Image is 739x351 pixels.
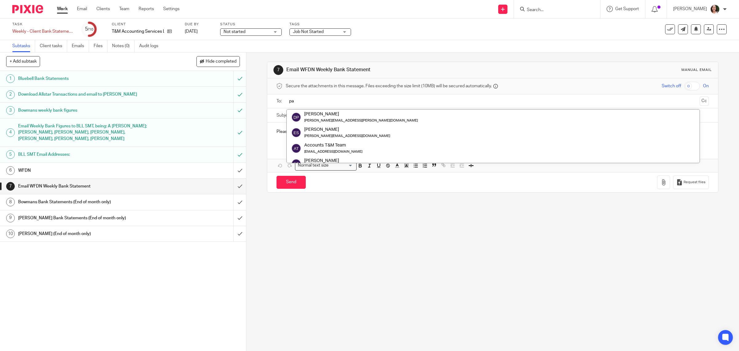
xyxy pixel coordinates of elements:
[277,98,283,104] label: To:
[12,40,35,52] a: Subtasks
[72,40,89,52] a: Emails
[673,175,709,189] button: Request files
[277,176,306,189] input: Send
[6,182,15,191] div: 7
[6,106,15,115] div: 3
[277,112,293,118] label: Subject:
[6,90,15,99] div: 2
[18,106,158,115] h1: Bowmans weekly bank figures
[291,143,301,153] img: svg%3E
[277,129,709,135] p: Please find attached for your review.
[196,56,240,67] button: Hide completed
[710,4,720,14] img: me.jpg
[12,22,74,27] label: Task
[220,22,282,27] label: Status
[18,197,158,207] h1: Bowmans Bank Statements (End of month only)
[286,67,506,73] h1: Email WFDN Weekly Bank Statement
[139,6,154,12] a: Reports
[304,126,390,133] div: [PERSON_NAME]
[6,198,15,206] div: 8
[163,6,180,12] a: Settings
[12,5,43,13] img: Pixie
[703,83,709,89] span: On
[289,22,351,27] label: Tags
[18,90,158,99] h1: Download Allstar Transactions and email to [PERSON_NAME]
[88,28,93,31] small: /10
[185,29,198,34] span: [DATE]
[304,134,390,138] small: [PERSON_NAME][EMAIL_ADDRESS][DOMAIN_NAME]
[40,40,67,52] a: Client tasks
[291,128,301,138] img: svg%3E
[291,159,301,169] img: svg%3E
[18,166,158,175] h1: WFDN
[304,142,362,148] div: Accounts T&M Team
[12,28,74,35] div: Weekly - Client Bank Statements to Issue (Every [DATE])
[18,150,158,159] h1: BLL SMT Email Addresses:
[291,112,301,122] img: svg%3E
[6,166,15,175] div: 6
[304,111,418,117] div: [PERSON_NAME]
[94,40,107,52] a: Files
[119,6,129,12] a: Team
[112,40,135,52] a: Notes (0)
[6,229,15,238] div: 10
[331,162,353,169] input: Search for option
[96,6,110,12] a: Clients
[297,162,330,169] span: Normal text size
[112,22,177,27] label: Client
[6,56,40,67] button: + Add subtask
[18,229,158,238] h1: [PERSON_NAME] (End of month only)
[673,6,707,12] p: [PERSON_NAME]
[295,161,357,170] div: Search for option
[18,213,158,223] h1: [PERSON_NAME] Bank Statements (End of month only)
[206,59,236,64] span: Hide completed
[293,30,324,34] span: Job Not Started
[662,83,681,89] span: Switch off
[57,6,68,12] a: Work
[684,180,705,185] span: Request files
[18,74,158,83] h1: Bluebell Bank Statements
[286,83,492,89] span: Secure the attachments in this message. Files exceeding the size limit (10MB) will be secured aut...
[85,26,93,33] div: 5
[526,7,582,13] input: Search
[6,128,15,137] div: 4
[304,119,418,122] small: [PERSON_NAME][EMAIL_ADDRESS][PERSON_NAME][DOMAIN_NAME]
[6,150,15,159] div: 5
[700,97,709,106] button: Cc
[304,150,362,153] small: [EMAIL_ADDRESS][DOMAIN_NAME]
[18,182,158,191] h1: Email WFDN Weekly Bank Statement
[18,122,158,143] h1: Email Weekly Bank Figures to BLL SMT, being: A [PERSON_NAME]; [PERSON_NAME], [PERSON_NAME], [PERS...
[185,22,212,27] label: Due by
[112,28,164,35] p: T&M Accounting Services Ltd
[615,7,639,11] span: Get Support
[12,28,74,35] div: Weekly - Client Bank Statements to Issue (Every Monday)
[681,68,712,72] div: Manual email
[6,214,15,222] div: 9
[77,6,87,12] a: Email
[139,40,163,52] a: Audit logs
[304,158,390,164] div: [PERSON_NAME]
[273,65,283,75] div: 7
[6,74,15,83] div: 1
[224,30,245,34] span: Not started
